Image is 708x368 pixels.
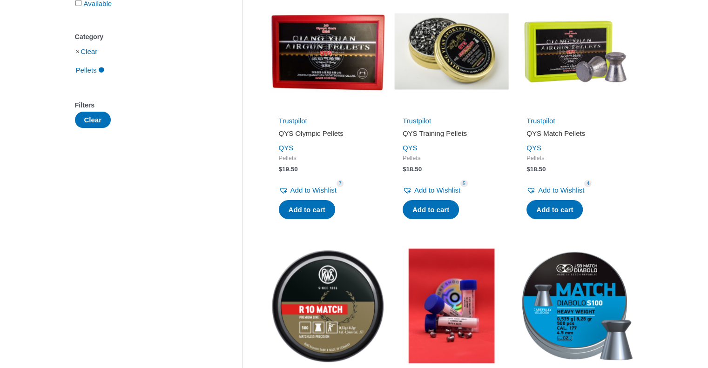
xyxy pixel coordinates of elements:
[403,154,500,162] span: Pellets
[279,129,377,138] h2: QYS Olympic Pellets
[337,180,344,187] span: 7
[460,180,468,187] span: 5
[279,166,298,173] bdi: 19.50
[279,200,335,220] a: Add to cart: “QYS Olympic Pellets”
[75,112,111,128] button: Clear
[403,117,431,125] a: Trustpilot
[414,186,460,194] span: Add to Wishlist
[526,184,584,197] a: Add to Wishlist
[526,200,583,220] a: Add to cart: “QYS Match Pellets”
[526,129,624,138] h2: QYS Match Pellets
[290,186,337,194] span: Add to Wishlist
[526,166,546,173] bdi: 18.50
[279,129,377,141] a: QYS Olympic Pellets
[279,166,283,173] span: $
[81,47,97,55] a: Clear
[403,129,500,141] a: QYS Training Pellets
[394,248,509,363] img: Single lot pellet sample for testing
[403,129,500,138] h2: QYS Training Pellets
[403,200,459,220] a: Add to cart: “QYS Training Pellets”
[526,129,624,141] a: QYS Match Pellets
[279,184,337,197] a: Add to Wishlist
[403,144,418,152] a: QYS
[403,166,406,173] span: $
[75,66,105,74] a: Pellets
[526,117,555,125] a: Trustpilot
[403,184,460,197] a: Add to Wishlist
[279,117,307,125] a: Trustpilot
[279,144,294,152] a: QYS
[75,30,214,44] div: Category
[584,180,592,187] span: 4
[526,154,624,162] span: Pellets
[538,186,584,194] span: Add to Wishlist
[279,154,377,162] span: Pellets
[403,166,422,173] bdi: 18.50
[75,62,98,78] span: Pellets
[526,144,541,152] a: QYS
[526,166,530,173] span: $
[75,99,214,112] div: Filters
[270,248,385,363] img: RWS R10 Match
[518,248,633,363] img: JSB Match Diabolo Heavy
